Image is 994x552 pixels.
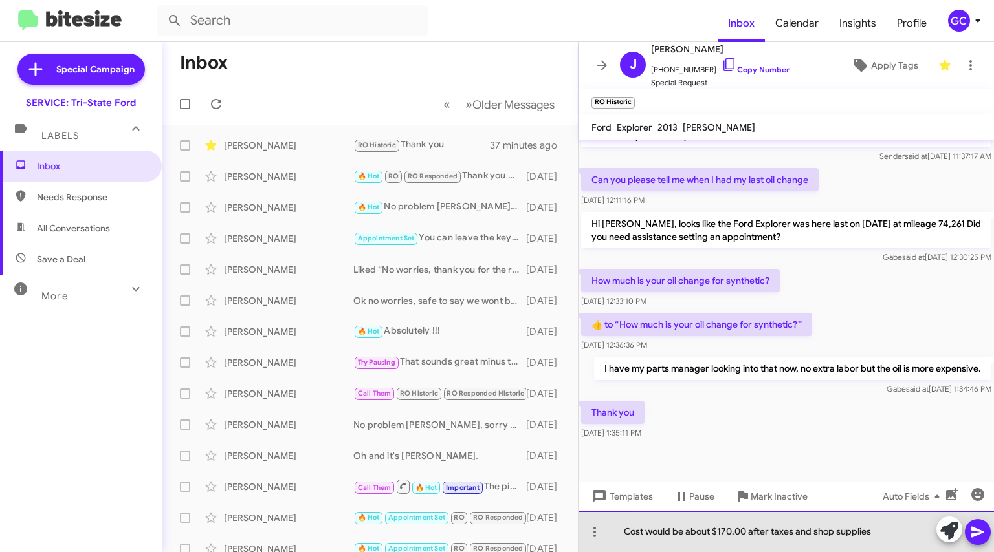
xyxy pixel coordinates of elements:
[41,290,68,302] span: More
[37,222,110,235] span: All Conversations
[722,65,790,74] a: Copy Number
[353,355,526,370] div: That sounds great minus the working part, hopefully you can enjoy the scenery and weather while n...
[657,122,678,133] span: 2013
[581,296,646,306] span: [DATE] 12:33:10 PM
[436,91,458,118] button: Previous
[581,340,647,350] span: [DATE] 12:36:36 PM
[651,41,790,57] span: [PERSON_NAME]
[526,449,568,462] div: [DATE]
[872,485,955,508] button: Auto Fields
[663,485,725,508] button: Pause
[883,252,991,262] span: Gabe [DATE] 12:30:25 PM
[353,200,526,215] div: No problem [PERSON_NAME], just let us know if we can ever help. Thank you
[579,511,994,552] div: Cost would be about $170.00 after taxes and shop supplies
[887,384,991,394] span: Gabe [DATE] 1:34:46 PM
[400,389,438,398] span: RO Historic
[526,325,568,338] div: [DATE]
[581,313,812,336] p: ​👍​ to “ How much is your oil change for synthetic? ”
[436,91,562,118] nav: Page navigation example
[353,386,526,401] div: Ok I completely understand that, just let us know if we can ever help.
[871,54,918,77] span: Apply Tags
[526,232,568,245] div: [DATE]
[630,54,637,75] span: J
[358,234,415,242] span: Appointment Set
[473,513,523,522] span: RO Responded
[17,54,145,85] a: Special Campaign
[837,54,932,77] button: Apply Tags
[446,483,480,492] span: Important
[526,170,568,183] div: [DATE]
[388,172,399,180] span: RO
[526,511,568,524] div: [DATE]
[581,401,645,424] p: Thank you
[37,160,147,173] span: Inbox
[358,358,395,366] span: Try Pausing
[358,389,392,398] span: Call Them
[594,357,991,380] p: I have my parts manager looking into that now, no extra labor but the oil is more expensive.
[358,141,396,149] span: RO Historic
[581,168,819,191] p: Can you please tell me when I had my last oil change
[472,98,555,112] span: Older Messages
[829,5,887,42] a: Insights
[358,513,380,522] span: 🔥 Hot
[353,169,526,184] div: Thank you Mrs. [PERSON_NAME], just let us know if we can ever help. Have a great day!
[388,513,445,522] span: Appointment Set
[353,294,526,307] div: Ok no worries, safe to say we wont be seeing you for service needs. If you are ever in the area a...
[224,356,353,369] div: [PERSON_NAME]
[353,138,490,153] div: Thank you
[651,76,790,89] span: Special Request
[902,252,925,262] span: said at
[725,485,818,508] button: Mark Inactive
[358,203,380,211] span: 🔥 Hot
[937,10,980,32] button: GC
[683,122,755,133] span: [PERSON_NAME]
[358,327,380,335] span: 🔥 Hot
[26,96,136,109] div: SERVICE: Tri-State Ford
[157,5,428,36] input: Search
[224,387,353,400] div: [PERSON_NAME]
[224,418,353,431] div: [PERSON_NAME]
[887,5,937,42] span: Profile
[353,231,526,246] div: You can leave the key in the vehicle or hand it to them. They will be there to pick up at about 9...
[41,130,79,142] span: Labels
[224,294,353,307] div: [PERSON_NAME]
[879,151,991,161] span: Sender [DATE] 11:37:17 AM
[408,172,458,180] span: RO Responded
[591,122,612,133] span: Ford
[526,356,568,369] div: [DATE]
[526,294,568,307] div: [DATE]
[581,428,641,438] span: [DATE] 1:35:11 PM
[454,513,464,522] span: RO
[526,263,568,276] div: [DATE]
[353,510,526,525] div: Nevermind [PERSON_NAME], I see we have you scheduled for pick up/delivery from your [STREET_ADDRE...
[490,139,568,152] div: 37 minutes ago
[905,151,927,161] span: said at
[591,97,635,109] small: RO Historic
[751,485,808,508] span: Mark Inactive
[581,269,780,292] p: How much is your oil change for synthetic?
[906,384,929,394] span: said at
[689,485,714,508] span: Pause
[353,324,526,339] div: Absolutely !!!
[589,485,653,508] span: Templates
[948,10,970,32] div: GC
[224,325,353,338] div: [PERSON_NAME]
[358,172,380,180] span: 🔥 Hot
[224,201,353,214] div: [PERSON_NAME]
[56,63,135,76] span: Special Campaign
[37,191,147,204] span: Needs Response
[465,96,472,112] span: »
[353,418,526,431] div: No problem [PERSON_NAME], sorry to disturb you. I understand performing your own maintenance, if ...
[224,170,353,183] div: [PERSON_NAME]
[651,57,790,76] span: [PHONE_NUMBER]
[526,418,568,431] div: [DATE]
[353,449,526,462] div: Oh and it's [PERSON_NAME].
[718,5,765,42] a: Inbox
[224,139,353,152] div: [PERSON_NAME]
[579,485,663,508] button: Templates
[447,389,524,398] span: RO Responded Historic
[765,5,829,42] a: Calendar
